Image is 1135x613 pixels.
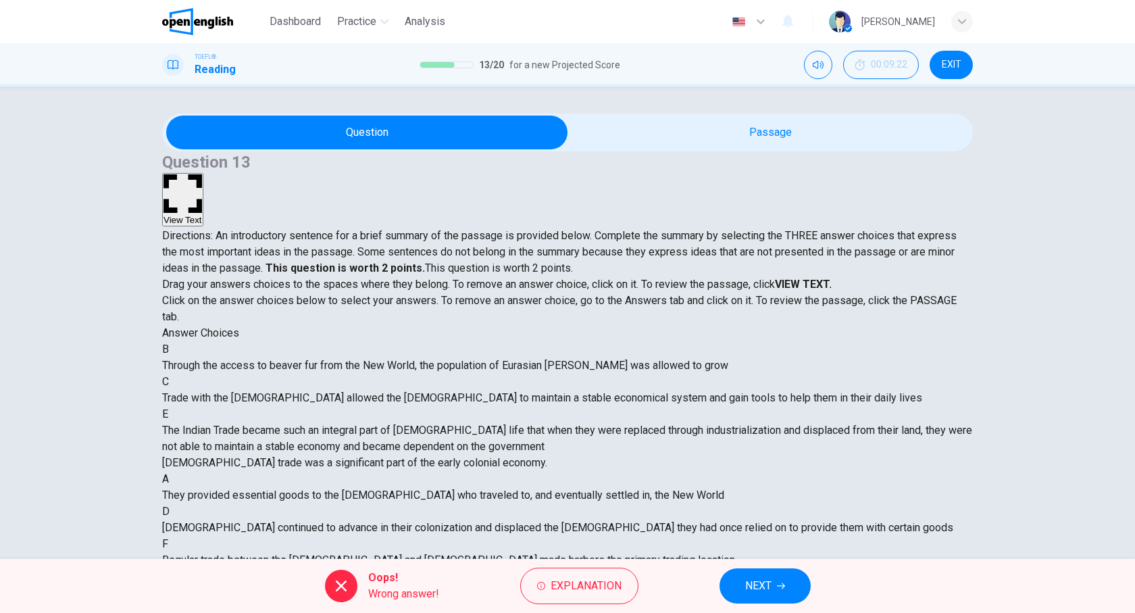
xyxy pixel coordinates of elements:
div: E [162,406,973,422]
img: OpenEnglish logo [162,8,233,35]
span: Dashboard [270,14,321,30]
span: Practice [337,14,376,30]
span: [DEMOGRAPHIC_DATA] trade was a significant part of the early colonial economy. [162,456,547,469]
span: Oops! [368,570,439,586]
strong: VIEW TEXT. [775,278,832,291]
span: They provided essential goods to the [DEMOGRAPHIC_DATA] who traveled to, and eventually settled i... [162,489,724,501]
span: Trade with the [DEMOGRAPHIC_DATA] allowed the [DEMOGRAPHIC_DATA] to maintain a stable economical ... [162,391,922,404]
span: This question is worth 2 points. [425,262,573,274]
strong: This question is worth 2 points. [263,262,425,274]
span: NEXT [745,577,772,595]
button: Practice [332,9,394,34]
span: EXIT [942,59,961,70]
span: [DEMOGRAPHIC_DATA] continued to advance in their colonization and displaced the [DEMOGRAPHIC_DATA... [162,521,953,534]
button: Analysis [399,9,451,34]
button: 00:09:22 [843,51,919,79]
h4: Question 13 [162,151,973,173]
button: View Text [162,173,203,226]
span: Wrong answer! [368,586,439,602]
div: D [162,504,973,520]
div: B [162,341,973,358]
div: [PERSON_NAME] [861,14,935,30]
div: Mute [804,51,832,79]
span: Analysis [405,14,445,30]
span: for a new Projected Score [509,57,620,73]
span: Answer Choices [162,326,239,339]
span: Directions: An introductory sentence for a brief summary of the passage is provided below. Comple... [162,229,957,274]
div: C [162,374,973,390]
h1: Reading [195,62,236,78]
button: EXIT [930,51,973,79]
img: Profile picture [829,11,851,32]
button: Explanation [520,568,638,604]
span: Regular trade between the [DEMOGRAPHIC_DATA] and [DEMOGRAPHIC_DATA] made harbors the primary trad... [162,554,735,566]
button: Dashboard [264,9,326,34]
p: Click on the answer choices below to select your answers. To remove an answer choice, go to the A... [162,293,973,325]
button: NEXT [720,568,811,604]
div: A [162,471,973,487]
a: OpenEnglish logo [162,8,264,35]
span: Explanation [551,577,622,595]
span: The Indian Trade became such an integral part of [DEMOGRAPHIC_DATA] life that when they were repl... [162,424,972,453]
span: TOEFL® [195,52,216,62]
div: F [162,536,973,552]
div: Hide [843,51,919,79]
img: en [730,17,747,27]
span: 13 / 20 [479,57,504,73]
p: Drag your answers choices to the spaces where they belong. To remove an answer choice, click on i... [162,276,973,293]
span: 00:09:22 [871,59,907,70]
span: Through the access to beaver fur from the New World, the population of Eurasian [PERSON_NAME] was... [162,359,728,372]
